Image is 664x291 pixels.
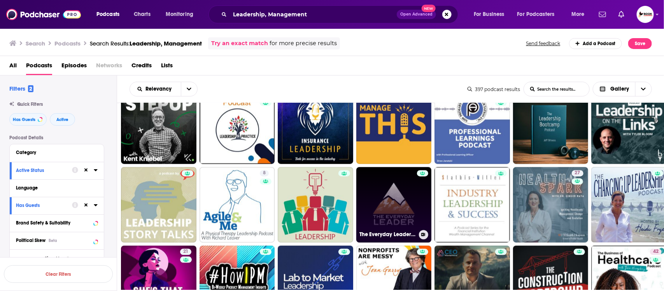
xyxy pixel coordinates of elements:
a: 1 [200,89,275,165]
div: Has Guests [16,203,67,208]
span: Charts [134,9,151,20]
button: Has Guests [9,113,47,126]
span: Podcasts [96,9,119,20]
div: Language [16,185,93,191]
button: open menu [512,8,566,21]
a: Add a Podcast [569,38,622,49]
a: 8 [434,89,510,165]
a: 21 [180,249,191,255]
span: Monitoring [166,9,193,20]
a: 27 [513,167,589,243]
button: Language [16,183,98,193]
span: More [571,9,585,20]
button: Show profile menu [637,6,654,23]
span: 42 [653,248,659,256]
span: For Podcasters [517,9,555,20]
a: 8 [200,167,275,243]
span: Has Guests [13,117,35,122]
button: Send feedback [524,40,563,47]
a: Show notifications dropdown [615,8,627,21]
span: For Business [474,9,505,20]
a: Search Results:Leadership, Management [90,40,202,47]
div: Category [16,150,93,155]
a: Credits [131,59,152,75]
a: All [9,59,17,75]
span: Gallery [610,86,629,92]
span: Show More [45,256,66,260]
span: for more precise results [270,39,337,48]
span: 8 [263,170,266,177]
button: open menu [181,82,197,96]
h2: Filters [9,85,33,92]
span: Open Advanced [400,12,433,16]
span: Networks [96,59,122,75]
span: 27 [575,170,580,177]
h2: Choose List sort [130,82,198,96]
span: Leadership, Management [130,40,202,47]
span: 2 [28,85,33,92]
button: Show More [10,249,104,267]
button: open menu [91,8,130,21]
a: Episodes [61,59,87,75]
span: Active [56,117,68,122]
div: Active Status [16,168,67,173]
a: 27 [572,170,583,177]
h3: The Everyday Leader | Authentic Leadership [359,231,416,238]
img: User Profile [637,6,654,23]
button: Clear Filters [4,265,113,283]
span: 21 [183,248,188,256]
a: 8 [260,170,269,177]
a: Lists [161,59,173,75]
span: Political Skew [16,238,46,243]
a: Charts [129,8,155,21]
a: The Everyday Leader | Authentic Leadership [356,167,432,243]
a: Show notifications dropdown [596,8,609,21]
div: Beta [49,238,57,243]
span: New [422,5,436,12]
span: Relevancy [146,86,175,92]
input: Search podcasts, credits, & more... [230,8,397,21]
button: open menu [160,8,203,21]
button: open menu [566,8,594,21]
button: Political SkewBeta [16,235,98,245]
div: Brand Safety & Suitability [16,220,91,226]
button: open menu [468,8,514,21]
button: Brand Safety & Suitability [16,218,98,228]
h3: Podcasts [54,40,81,47]
button: Category [16,147,98,157]
button: open menu [130,86,181,92]
button: Active Status [16,165,72,175]
h3: Search [26,40,45,47]
a: Try an exact match [211,39,268,48]
div: Search podcasts, credits, & more... [216,5,466,23]
img: Podchaser - Follow, Share and Rate Podcasts [6,7,81,22]
span: Logged in as BookLaunchers [637,6,654,23]
span: Quick Filters [17,102,43,107]
p: Podcast Details [9,135,104,140]
a: Podcasts [26,59,52,75]
div: Search Results: [90,40,202,47]
button: Has Guests [16,200,72,210]
button: Save [628,38,652,49]
a: 42 [650,249,662,255]
button: Choose View [593,82,652,96]
button: Open AdvancedNew [397,10,436,19]
div: 397 podcast results [468,86,520,92]
button: Active [50,113,75,126]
